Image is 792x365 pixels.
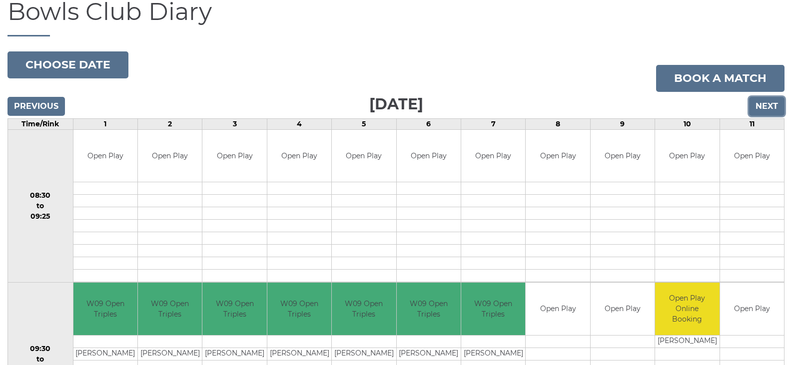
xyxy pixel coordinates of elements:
td: Open Play [267,130,331,182]
td: W09 Open Triples [267,283,331,335]
td: 08:30 to 09:25 [8,129,73,283]
td: Open Play [720,283,784,335]
td: 3 [202,118,267,129]
td: Open Play Online Booking [655,283,719,335]
td: 5 [332,118,396,129]
td: 2 [138,118,202,129]
td: 1 [73,118,137,129]
td: W09 Open Triples [461,283,525,335]
td: [PERSON_NAME] [397,348,461,360]
td: 7 [461,118,525,129]
input: Previous [7,97,65,116]
td: W09 Open Triples [332,283,396,335]
td: 4 [267,118,331,129]
td: [PERSON_NAME] [267,348,331,360]
td: [PERSON_NAME] [655,335,719,348]
td: Open Play [202,130,266,182]
td: W09 Open Triples [202,283,266,335]
td: Open Play [397,130,461,182]
a: Book a match [656,65,785,92]
td: [PERSON_NAME] [461,348,525,360]
td: 10 [655,118,720,129]
td: [PERSON_NAME] [202,348,266,360]
td: [PERSON_NAME] [73,348,137,360]
button: Choose date [7,51,128,78]
input: Next [749,97,785,116]
td: W09 Open Triples [397,283,461,335]
td: Open Play [461,130,525,182]
td: [PERSON_NAME] [138,348,202,360]
td: Open Play [591,283,655,335]
td: Time/Rink [8,118,73,129]
td: Open Play [138,130,202,182]
td: Open Play [591,130,655,182]
td: W09 Open Triples [138,283,202,335]
td: Open Play [526,130,590,182]
td: Open Play [526,283,590,335]
td: Open Play [720,130,784,182]
td: Open Play [332,130,396,182]
td: [PERSON_NAME] [332,348,396,360]
td: Open Play [73,130,137,182]
td: W09 Open Triples [73,283,137,335]
td: 11 [720,118,784,129]
td: 9 [590,118,655,129]
td: Open Play [655,130,719,182]
td: 8 [526,118,590,129]
td: 6 [396,118,461,129]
